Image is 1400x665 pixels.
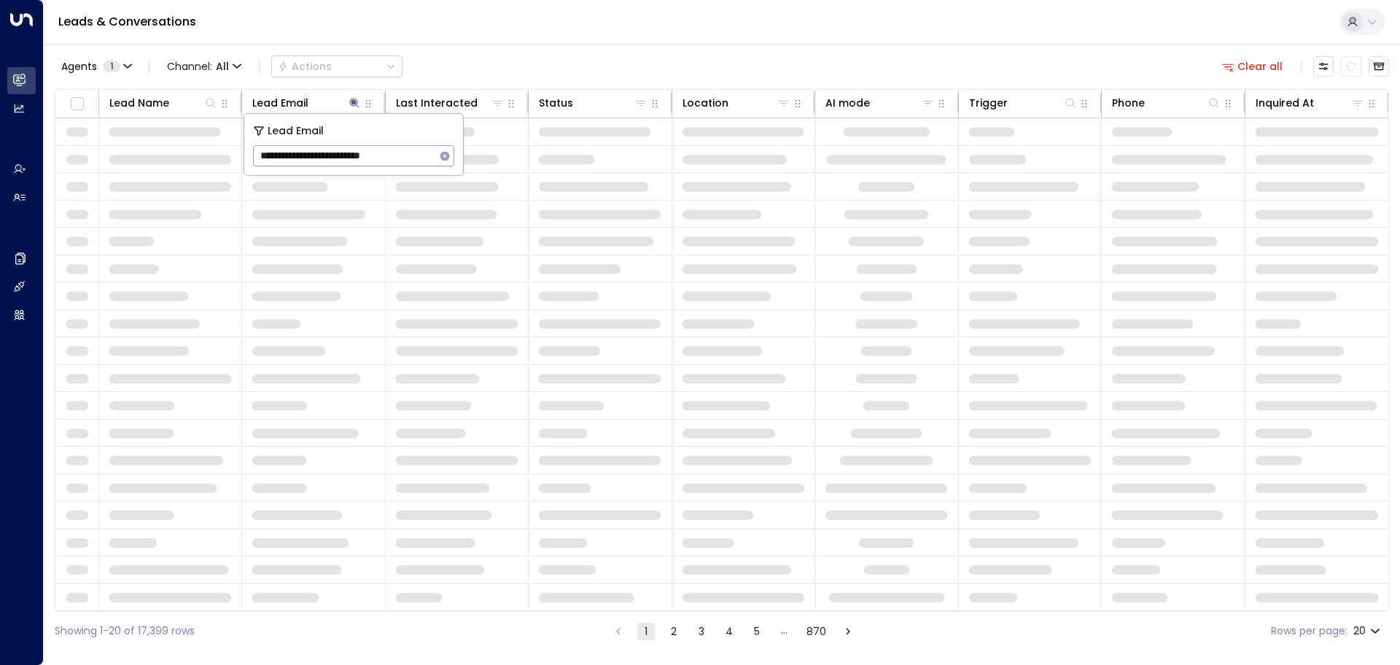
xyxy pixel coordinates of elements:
[804,623,829,640] button: Go to page 870
[1256,94,1365,112] div: Inquired At
[693,623,710,640] button: Go to page 3
[1353,620,1383,642] div: 20
[682,94,728,112] div: Location
[776,623,793,640] div: …
[1341,56,1361,77] span: Refresh
[109,94,218,112] div: Lead Name
[55,623,195,639] div: Showing 1-20 of 17,399 rows
[216,61,229,72] span: All
[396,94,478,112] div: Last Interacted
[271,55,402,77] button: Actions
[825,94,934,112] div: AI mode
[825,94,870,112] div: AI mode
[396,94,505,112] div: Last Interacted
[109,94,169,112] div: Lead Name
[637,623,655,640] button: page 1
[61,61,97,72] span: Agents
[1369,56,1389,77] button: Archived Leads
[609,622,857,640] nav: pagination navigation
[969,94,1078,112] div: Trigger
[55,56,137,77] button: Agents1
[1313,56,1334,77] button: Customize
[1112,94,1221,112] div: Phone
[1216,56,1289,77] button: Clear all
[1112,94,1145,112] div: Phone
[969,94,1008,112] div: Trigger
[161,56,247,77] button: Channel:All
[161,56,247,77] span: Channel:
[252,94,361,112] div: Lead Email
[839,623,857,640] button: Go to next page
[748,623,766,640] button: Go to page 5
[539,94,573,112] div: Status
[1271,623,1347,639] label: Rows per page:
[539,94,647,112] div: Status
[103,61,120,72] span: 1
[252,94,308,112] div: Lead Email
[278,60,332,73] div: Actions
[665,623,682,640] button: Go to page 2
[682,94,791,112] div: Location
[271,55,402,77] div: Button group with a nested menu
[1256,94,1314,112] div: Inquired At
[58,13,196,30] a: Leads & Conversations
[720,623,738,640] button: Go to page 4
[268,123,324,139] span: Lead Email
